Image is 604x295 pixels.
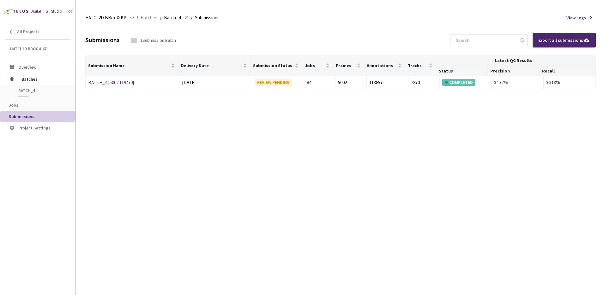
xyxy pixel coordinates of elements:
span: Batches [141,14,157,22]
div: COMPLETED [442,79,475,86]
div: 84 [307,79,333,86]
div: 2870 [411,79,437,86]
span: Project Settings [18,125,51,131]
div: 1 Submission Batch [140,37,176,43]
span: Annotations [367,63,397,68]
span: Tracks [408,63,427,68]
span: Delivery Date [181,63,242,68]
span: Submissions [195,14,220,22]
span: Submission Status [253,63,293,68]
div: 96.13% [546,79,593,86]
div: [DATE] [182,79,250,86]
th: Latest QC Results [436,55,591,66]
th: Annotations [364,55,406,76]
th: Tracks [405,55,436,76]
li: / [191,14,192,22]
span: Batches [21,73,65,85]
th: Frames [333,55,364,76]
th: Recall [540,66,591,76]
span: All Projects [17,29,39,35]
div: 94.37% [494,79,541,86]
li: / [160,14,161,22]
span: Jobs [9,102,18,108]
div: REVIEW PENDING [255,79,292,86]
a: Batches [139,14,159,21]
span: HATCI 2D BBox & KP [85,14,126,22]
div: Export all submissions [538,37,590,44]
span: Submission Name [88,63,170,68]
span: Submissions [9,114,34,119]
span: Jobs [305,63,324,68]
th: Delivery Date [178,55,251,76]
input: Search [452,35,519,46]
th: Submission Status [251,55,302,76]
span: View Logs [566,15,586,21]
span: Overview [18,64,36,70]
div: 5002 [338,79,364,86]
div: 113857 [369,79,406,86]
th: Submission Name [86,55,178,76]
a: BATCH_4 [5002:119470] [88,79,134,85]
th: Jobs [302,55,333,76]
span: Frames [336,63,355,68]
span: Batch_4 [164,14,181,22]
li: / [136,14,138,22]
th: Precision [488,66,539,76]
div: GT Studio [45,9,62,15]
th: Status [436,66,488,76]
span: Batch_4 [18,88,65,93]
span: HATCI 2D BBox & KP [10,46,67,52]
div: Submissions [85,35,120,45]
